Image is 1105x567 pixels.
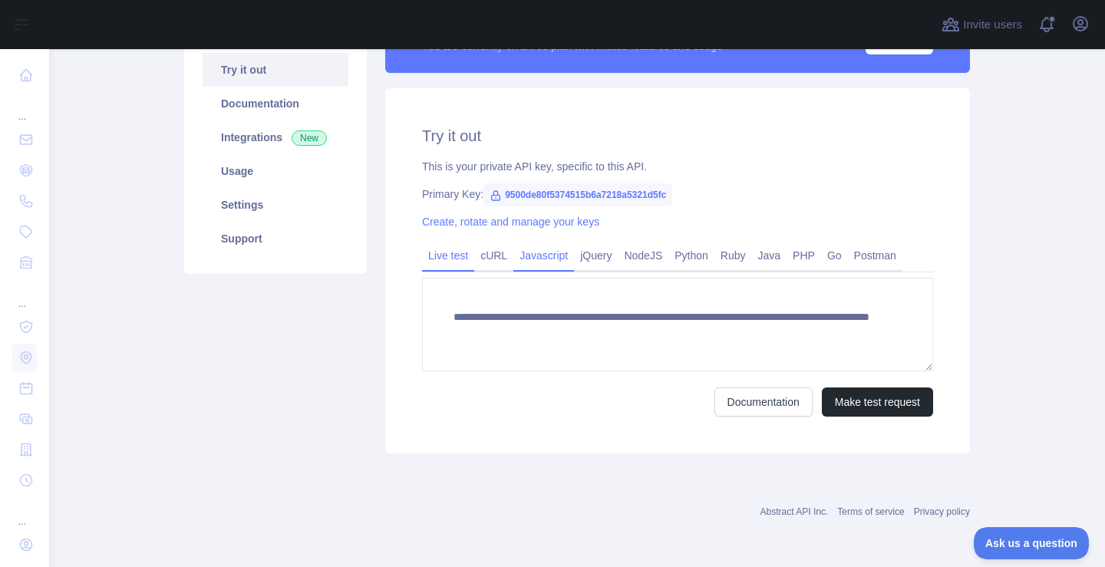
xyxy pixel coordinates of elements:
div: ... [12,497,37,528]
a: cURL [474,243,513,268]
span: 9500de80f5374515b6a7218a5321d5fc [483,183,672,206]
a: Try it out [203,53,348,87]
a: Create, rotate and manage your keys [422,216,599,228]
span: Invite users [963,16,1022,34]
div: This is your private API key, specific to this API. [422,159,933,174]
a: Usage [203,154,348,188]
a: Documentation [714,387,813,417]
div: ... [12,92,37,123]
a: Live test [422,243,474,268]
div: ... [12,279,37,310]
a: Postman [848,243,902,268]
span: New [292,130,327,146]
a: Go [821,243,848,268]
iframe: Toggle Customer Support [974,527,1090,559]
a: Ruby [714,243,752,268]
a: jQuery [574,243,618,268]
a: Documentation [203,87,348,120]
a: Support [203,222,348,255]
a: Java [752,243,787,268]
a: PHP [787,243,821,268]
a: Javascript [513,243,574,268]
div: Primary Key: [422,186,933,202]
h2: Try it out [422,125,933,147]
a: Terms of service [837,506,904,517]
button: Invite users [938,12,1025,37]
button: Make test request [822,387,933,417]
a: Privacy policy [914,506,970,517]
a: Settings [203,188,348,222]
a: Abstract API Inc. [760,506,829,517]
a: Integrations New [203,120,348,154]
a: NodeJS [618,243,668,268]
a: Python [668,243,714,268]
